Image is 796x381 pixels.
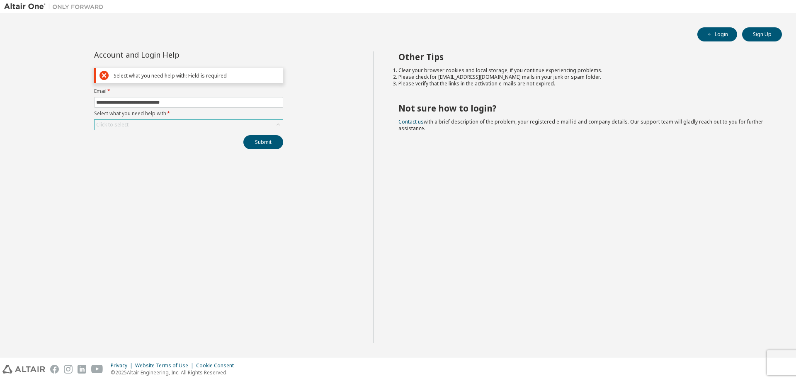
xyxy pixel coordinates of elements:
[398,74,767,80] li: Please check for [EMAIL_ADDRESS][DOMAIN_NAME] mails in your junk or spam folder.
[95,120,283,130] div: Click to select
[398,118,424,125] a: Contact us
[742,27,782,41] button: Sign Up
[64,365,73,374] img: instagram.svg
[94,51,245,58] div: Account and Login Help
[111,362,135,369] div: Privacy
[398,80,767,87] li: Please verify that the links in the activation e-mails are not expired.
[135,362,196,369] div: Website Terms of Use
[111,369,239,376] p: © 2025 Altair Engineering, Inc. All Rights Reserved.
[91,365,103,374] img: youtube.svg
[114,73,279,79] div: Select what you need help with: Field is required
[96,121,129,128] div: Click to select
[50,365,59,374] img: facebook.svg
[78,365,86,374] img: linkedin.svg
[94,88,283,95] label: Email
[196,362,239,369] div: Cookie Consent
[697,27,737,41] button: Login
[398,103,767,114] h2: Not sure how to login?
[94,110,283,117] label: Select what you need help with
[398,118,763,132] span: with a brief description of the problem, your registered e-mail id and company details. Our suppo...
[4,2,108,11] img: Altair One
[2,365,45,374] img: altair_logo.svg
[243,135,283,149] button: Submit
[398,67,767,74] li: Clear your browser cookies and local storage, if you continue experiencing problems.
[398,51,767,62] h2: Other Tips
